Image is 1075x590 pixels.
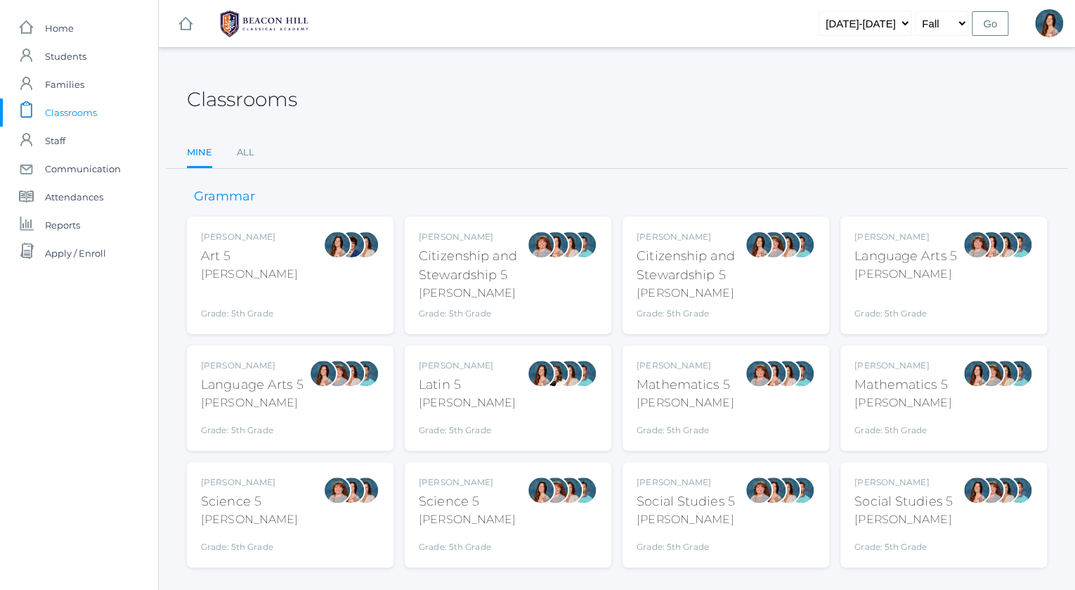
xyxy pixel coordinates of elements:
[963,476,991,504] div: Rebecca Salazar
[351,231,379,259] div: Cari Burke
[977,359,1005,387] div: Sarah Bence
[309,359,337,387] div: Rebecca Salazar
[211,6,317,41] img: 1_BHCALogos-05.png
[637,534,735,553] div: Grade: 5th Grade
[854,266,957,283] div: [PERSON_NAME]
[45,239,106,267] span: Apply / Enroll
[419,511,516,528] div: [PERSON_NAME]
[237,139,254,167] a: All
[201,417,304,437] div: Grade: 5th Grade
[854,288,957,320] div: Grade: 5th Grade
[637,376,734,395] div: Mathematics 5
[569,231,597,259] div: Westen Taylor
[759,231,787,259] div: Sarah Bence
[854,231,957,243] div: [PERSON_NAME]
[787,359,815,387] div: Westen Taylor
[854,247,957,266] div: Language Arts 5
[541,359,569,387] div: Teresa Deutsch
[201,231,298,243] div: [PERSON_NAME]
[201,359,304,372] div: [PERSON_NAME]
[991,231,1019,259] div: Cari Burke
[187,139,212,169] a: Mine
[201,266,298,283] div: [PERSON_NAME]
[45,155,121,183] span: Communication
[419,307,527,320] div: Grade: 5th Grade
[201,511,298,528] div: [PERSON_NAME]
[201,395,304,411] div: [PERSON_NAME]
[637,247,745,285] div: Citizenship and Stewardship 5
[541,231,569,259] div: Rebecca Salazar
[527,359,555,387] div: Rebecca Salazar
[351,359,379,387] div: Westen Taylor
[187,190,262,204] h3: Grammar
[419,417,516,437] div: Grade: 5th Grade
[419,476,516,489] div: [PERSON_NAME]
[637,511,735,528] div: [PERSON_NAME]
[977,231,1005,259] div: Rebecca Salazar
[745,476,773,504] div: Sarah Bence
[1035,9,1063,37] div: Rebecca Salazar
[854,417,951,437] div: Grade: 5th Grade
[854,359,951,372] div: [PERSON_NAME]
[45,42,86,70] span: Students
[637,231,745,243] div: [PERSON_NAME]
[527,231,555,259] div: Sarah Bence
[323,231,351,259] div: Rebecca Salazar
[541,476,569,504] div: Sarah Bence
[787,476,815,504] div: Westen Taylor
[201,476,298,489] div: [PERSON_NAME]
[773,359,801,387] div: Cari Burke
[527,476,555,504] div: Rebecca Salazar
[854,511,953,528] div: [PERSON_NAME]
[637,492,735,511] div: Social Studies 5
[337,231,365,259] div: Carolyn Sugimoto
[351,476,379,504] div: Cari Burke
[991,359,1019,387] div: Cari Burke
[337,476,365,504] div: Rebecca Salazar
[745,359,773,387] div: Sarah Bence
[201,376,304,395] div: Language Arts 5
[201,247,298,266] div: Art 5
[569,476,597,504] div: Westen Taylor
[977,476,1005,504] div: Sarah Bence
[1005,359,1033,387] div: Westen Taylor
[45,70,84,98] span: Families
[854,534,953,553] div: Grade: 5th Grade
[201,492,298,511] div: Science 5
[201,288,298,320] div: Grade: 5th Grade
[45,127,65,155] span: Staff
[637,359,734,372] div: [PERSON_NAME]
[201,534,298,553] div: Grade: 5th Grade
[854,376,951,395] div: Mathematics 5
[419,534,516,553] div: Grade: 5th Grade
[637,285,745,302] div: [PERSON_NAME]
[637,307,745,320] div: Grade: 5th Grade
[745,231,773,259] div: Rebecca Salazar
[854,395,951,411] div: [PERSON_NAME]
[637,395,734,411] div: [PERSON_NAME]
[419,376,516,395] div: Latin 5
[1005,231,1033,259] div: Westen Taylor
[45,183,103,211] span: Attendances
[419,359,516,372] div: [PERSON_NAME]
[555,476,583,504] div: Cari Burke
[963,231,991,259] div: Sarah Bence
[963,359,991,387] div: Rebecca Salazar
[45,14,74,42] span: Home
[569,359,597,387] div: Westen Taylor
[45,211,80,239] span: Reports
[45,98,97,127] span: Classrooms
[555,231,583,259] div: Cari Burke
[419,247,527,285] div: Citizenship and Stewardship 5
[555,359,583,387] div: Cari Burke
[419,492,516,511] div: Science 5
[972,11,1008,36] input: Go
[337,359,365,387] div: Cari Burke
[991,476,1019,504] div: Cari Burke
[1005,476,1033,504] div: Westen Taylor
[419,231,527,243] div: [PERSON_NAME]
[759,476,787,504] div: Rebecca Salazar
[637,417,734,437] div: Grade: 5th Grade
[323,476,351,504] div: Sarah Bence
[759,359,787,387] div: Rebecca Salazar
